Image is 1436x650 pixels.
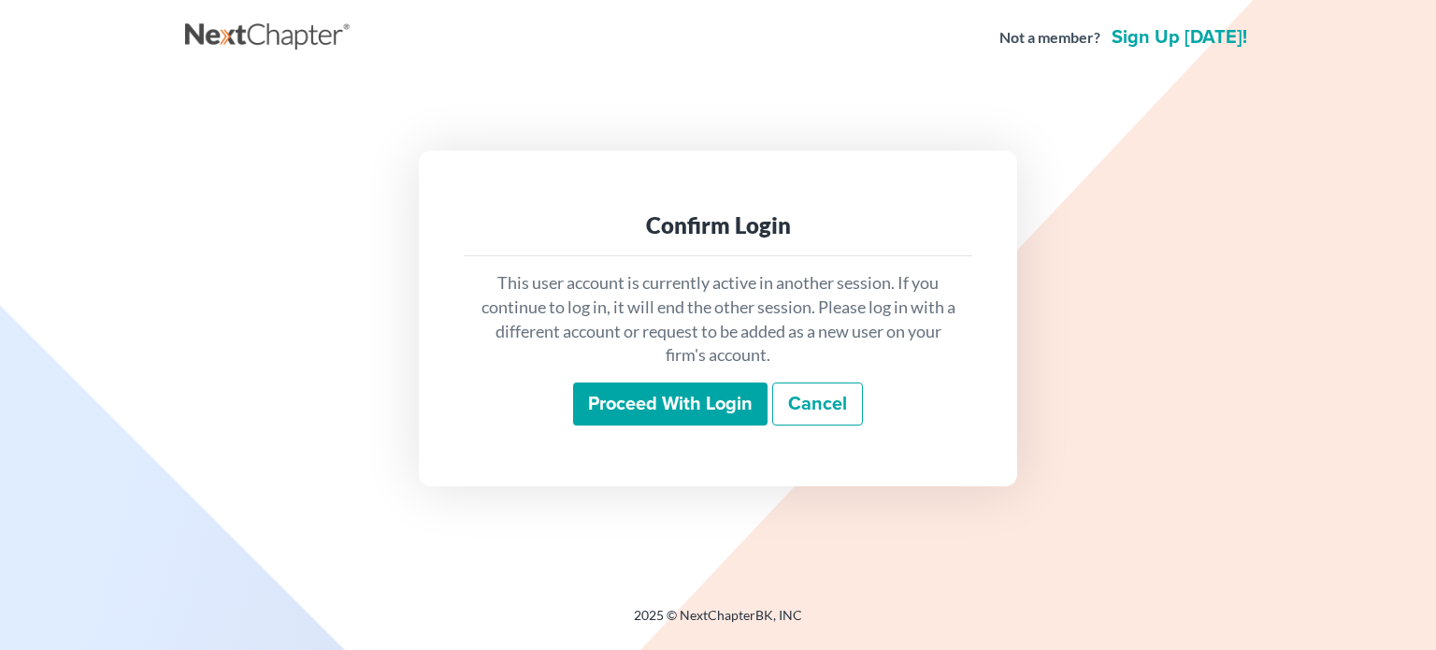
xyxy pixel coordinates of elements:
div: Confirm Login [479,210,957,240]
input: Proceed with login [573,383,768,426]
div: 2025 © NextChapterBK, INC [185,606,1251,640]
a: Sign up [DATE]! [1108,28,1251,47]
a: Cancel [772,383,863,426]
strong: Not a member? [999,27,1100,49]
p: This user account is currently active in another session. If you continue to log in, it will end ... [479,271,957,368]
